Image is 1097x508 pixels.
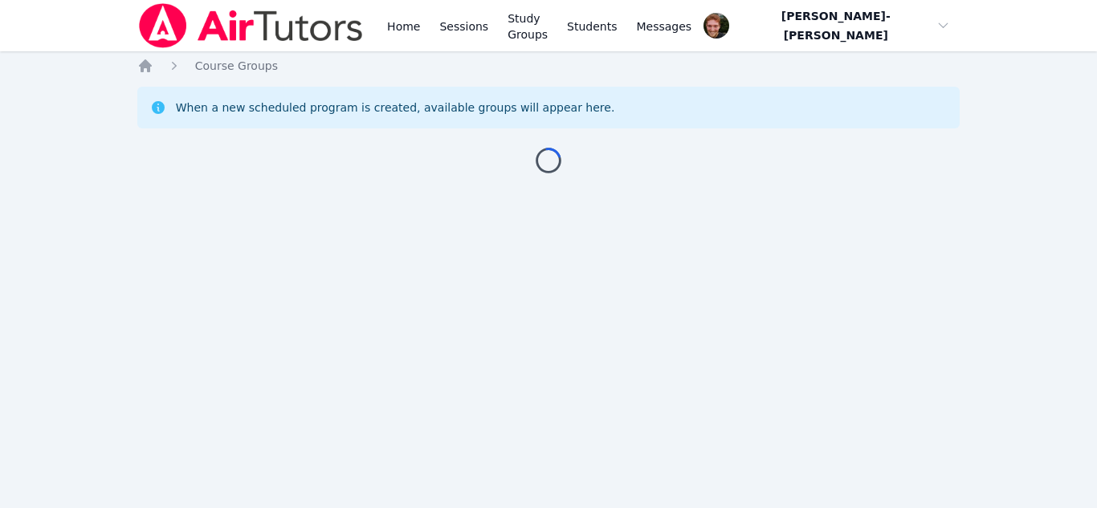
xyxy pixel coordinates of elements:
[195,59,278,72] span: Course Groups
[637,18,692,35] span: Messages
[137,3,365,48] img: Air Tutors
[176,100,615,116] div: When a new scheduled program is created, available groups will appear here.
[137,58,960,74] nav: Breadcrumb
[195,58,278,74] a: Course Groups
